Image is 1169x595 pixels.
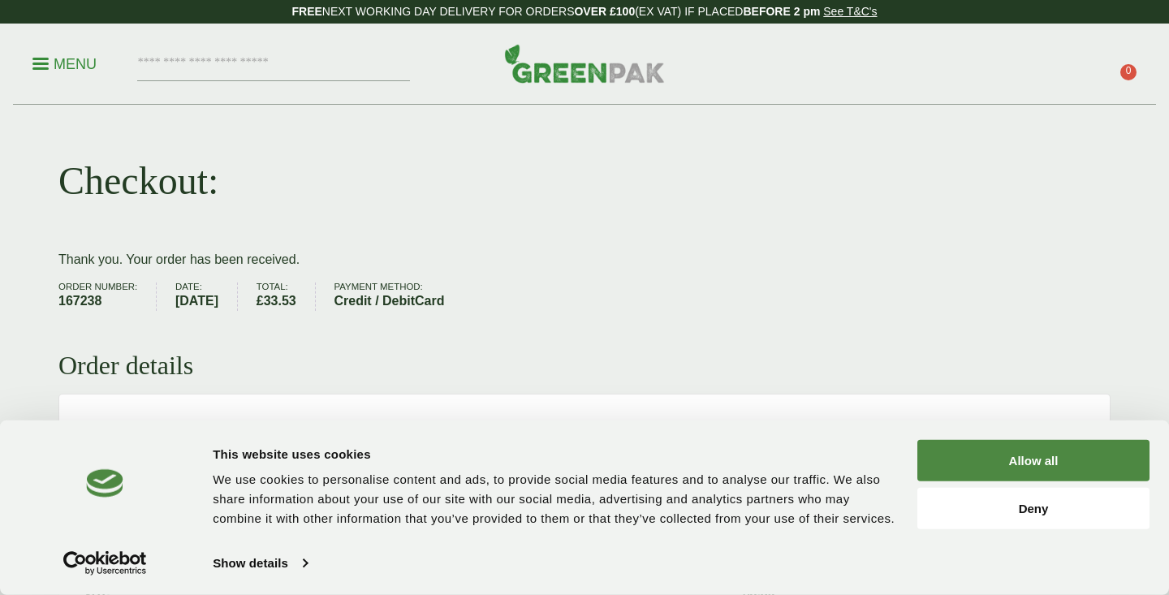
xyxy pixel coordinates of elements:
p: Menu [32,54,97,74]
th: Total [733,409,1095,443]
p: Thank you. Your order has been received. [58,250,1111,269]
a: Show details [213,551,307,576]
strong: [DATE] [175,291,218,311]
strong: BEFORE 2 pm [743,5,820,18]
strong: Credit / DebitCard [334,291,444,311]
h2: Order details [58,350,1111,381]
img: logo [86,469,123,498]
div: We use cookies to personalise content and ads, to provide social media features and to analyse ou... [213,470,899,528]
li: Order number: [58,282,157,311]
div: This website uses cookies [213,444,899,463]
a: Menu [32,54,97,71]
li: Payment method: [334,282,463,311]
li: Total: [257,282,316,311]
button: Deny [917,487,1150,528]
a: See T&C's [823,5,877,18]
strong: FREE [291,5,321,18]
strong: 167238 [58,291,137,311]
bdi: 33.53 [257,294,296,308]
img: GreenPak Supplies [504,44,665,83]
h1: Checkout: [58,157,218,205]
strong: OVER £100 [574,5,635,18]
span: 0 [1120,64,1137,80]
span: £ [257,294,264,308]
button: Allow all [917,440,1150,481]
li: Date: [175,282,238,311]
a: Usercentrics Cookiebot - opens in a new window [34,551,176,576]
th: Product [74,409,731,443]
